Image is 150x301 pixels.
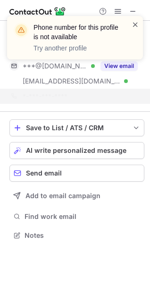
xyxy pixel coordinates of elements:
p: Try another profile [33,43,120,53]
button: Find work email [9,210,144,223]
span: [EMAIL_ADDRESS][DOMAIN_NAME] [23,77,121,85]
header: Phone number for this profile is not available [33,23,120,42]
div: Save to List / ATS / CRM [26,124,128,132]
span: Find work email [25,212,141,221]
img: ContactOut v5.3.10 [9,6,66,17]
span: Send email [26,169,62,177]
span: Add to email campaign [25,192,100,200]
button: Notes [9,229,144,242]
button: save-profile-one-click [9,119,144,136]
button: Send email [9,165,144,182]
button: Add to email campaign [9,187,144,204]
img: warning [14,23,29,38]
span: AI write personalized message [26,147,126,154]
span: Notes [25,231,141,240]
button: AI write personalized message [9,142,144,159]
